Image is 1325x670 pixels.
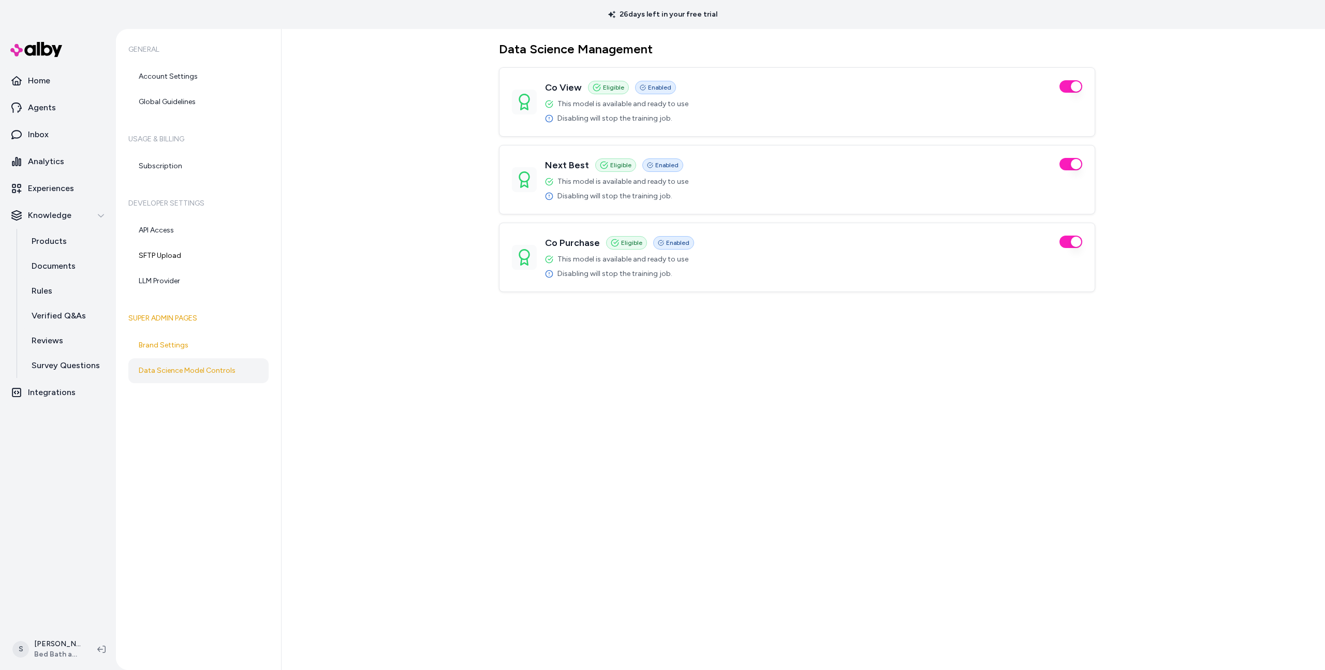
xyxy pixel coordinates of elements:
h6: Usage & Billing [128,125,269,154]
span: This model is available and ready to use [557,177,688,187]
span: Disabling will stop the training job. [557,269,672,279]
span: Eligible [621,239,642,247]
span: S [12,641,29,658]
a: Inbox [4,122,112,147]
span: This model is available and ready to use [557,254,688,265]
a: Data Science Model Controls [128,358,269,383]
p: Reviews [32,334,63,347]
span: Enabled [655,161,679,169]
h6: General [128,35,269,64]
img: alby Logo [10,42,62,57]
a: Home [4,68,112,93]
span: Disabling will stop the training job. [557,191,672,201]
a: LLM Provider [128,269,269,294]
h6: Super Admin Pages [128,304,269,333]
p: Integrations [28,386,76,399]
p: Products [32,235,67,247]
p: [PERSON_NAME] [34,639,81,649]
p: Rules [32,285,52,297]
p: Home [28,75,50,87]
h3: Next Best [545,158,589,172]
a: API Access [128,218,269,243]
p: Survey Questions [32,359,100,372]
a: Agents [4,95,112,120]
a: Brand Settings [128,333,269,358]
a: SFTP Upload [128,243,269,268]
p: Experiences [28,182,74,195]
a: Global Guidelines [128,90,269,114]
h3: Co View [545,80,582,95]
p: Documents [32,260,76,272]
a: Products [21,229,112,254]
a: Survey Questions [21,353,112,378]
button: Knowledge [4,203,112,228]
p: Inbox [28,128,49,141]
a: Documents [21,254,112,279]
a: Integrations [4,380,112,405]
p: Analytics [28,155,64,168]
span: This model is available and ready to use [557,99,688,109]
a: Reviews [21,328,112,353]
span: Disabling will stop the training job. [557,113,672,124]
h3: Co Purchase [545,236,600,250]
p: Verified Q&As [32,310,86,322]
button: S[PERSON_NAME]Bed Bath and Beyond [6,633,89,666]
span: Enabled [648,83,671,92]
a: Rules [21,279,112,303]
h6: Developer Settings [128,189,269,218]
span: Eligible [610,161,631,169]
h1: Data Science Management [499,41,1095,57]
a: Verified Q&As [21,303,112,328]
p: Agents [28,101,56,114]
span: Eligible [603,83,624,92]
a: Experiences [4,176,112,201]
p: Knowledge [28,209,71,222]
span: Bed Bath and Beyond [34,649,81,660]
p: 26 days left in your free trial [602,9,724,20]
span: Enabled [666,239,689,247]
a: Analytics [4,149,112,174]
a: Account Settings [128,64,269,89]
a: Subscription [128,154,269,179]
